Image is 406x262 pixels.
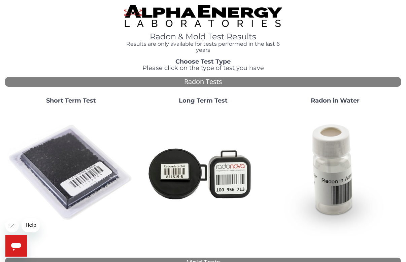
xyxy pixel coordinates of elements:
[175,58,231,65] strong: Choose Test Type
[5,235,27,257] iframe: Button to launch messaging window
[311,97,360,104] strong: Radon in Water
[5,77,401,87] div: Radon Tests
[272,110,398,236] img: RadoninWater.jpg
[46,97,96,104] strong: Short Term Test
[124,5,282,27] img: TightCrop.jpg
[142,64,264,72] span: Please click on the type of test you have
[140,110,266,236] img: Radtrak2vsRadtrak3.jpg
[8,110,134,236] img: ShortTerm.jpg
[5,219,19,232] iframe: Close message
[179,97,228,104] strong: Long Term Test
[124,32,282,41] h1: Radon & Mold Test Results
[22,218,40,232] iframe: Message from company
[124,41,282,53] h4: Results are only available for tests performed in the last 6 years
